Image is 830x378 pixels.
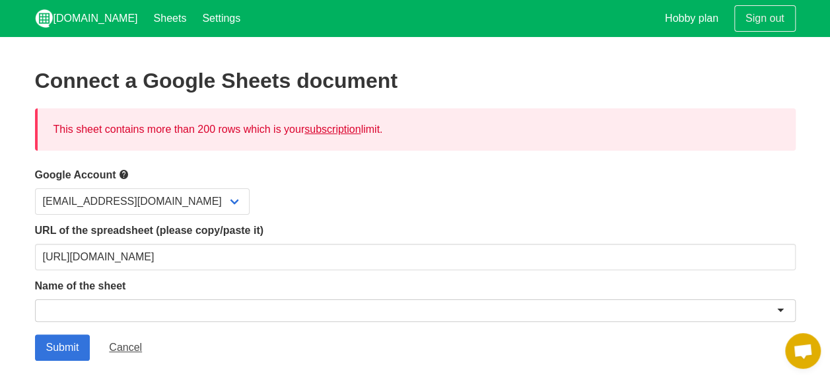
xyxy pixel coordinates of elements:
[35,334,90,361] input: Submit
[35,9,53,28] img: logo_v2_white.png
[35,167,796,183] label: Google Account
[98,334,153,361] a: Cancel
[35,69,796,93] h2: Connect a Google Sheets document
[785,333,821,369] div: Open chat
[35,223,796,239] label: URL of the spreadsheet (please copy/paste it)
[35,278,796,294] label: Name of the sheet
[35,244,796,270] input: Should start with https://docs.google.com/spreadsheets/d/
[35,108,796,151] div: This sheet contains more than 200 rows which is your limit.
[734,5,796,32] a: Sign out
[304,124,361,135] a: subscription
